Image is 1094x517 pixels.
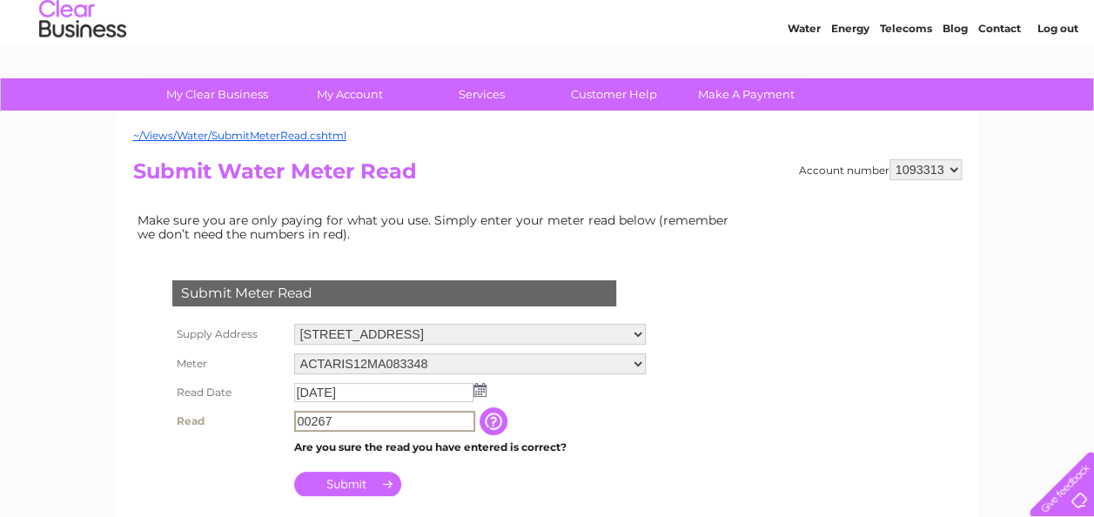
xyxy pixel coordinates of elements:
th: Read [168,406,290,436]
td: Are you sure the read you have entered is correct? [290,436,650,459]
a: Services [410,78,554,111]
td: Make sure you are only paying for what you use. Simply enter your meter read below (remember we d... [133,209,742,245]
a: Log out [1037,74,1077,87]
a: Water [788,74,821,87]
a: Blog [943,74,968,87]
div: Account number [799,159,962,180]
img: ... [473,383,487,397]
a: Make A Payment [675,78,818,111]
a: Contact [978,74,1021,87]
th: Supply Address [168,319,290,349]
th: Read Date [168,379,290,406]
input: Information [480,407,511,435]
div: Submit Meter Read [172,280,616,306]
div: Clear Business is a trading name of Verastar Limited (registered in [GEOGRAPHIC_DATA] No. 3667643... [137,10,959,84]
img: logo.png [38,45,127,98]
a: My Clear Business [145,78,289,111]
a: Customer Help [542,78,686,111]
h2: Submit Water Meter Read [133,159,962,192]
a: ~/Views/Water/SubmitMeterRead.cshtml [133,129,346,142]
th: Meter [168,349,290,379]
a: Telecoms [880,74,932,87]
a: 0333 014 3131 [766,9,886,30]
input: Submit [294,472,401,496]
a: Energy [831,74,869,87]
a: My Account [278,78,421,111]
